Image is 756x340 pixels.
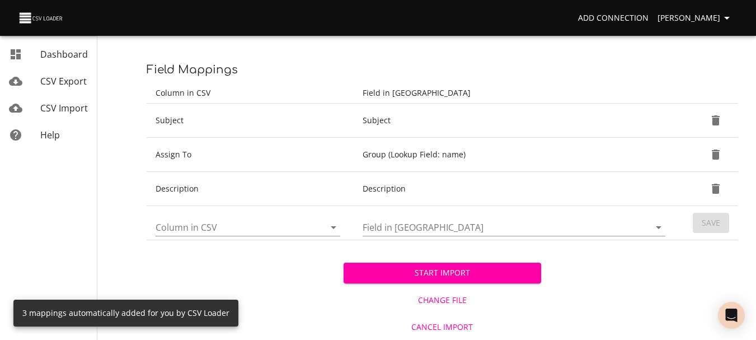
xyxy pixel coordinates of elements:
[702,175,729,202] button: Delete
[40,129,60,141] span: Help
[651,220,666,235] button: Open
[22,303,229,323] div: 3 mappings automatically added for you by CSV Loader
[354,172,679,206] td: Description
[344,290,541,311] button: Change File
[354,104,679,138] td: Subject
[326,220,341,235] button: Open
[702,107,729,134] button: Delete
[718,302,745,329] div: Open Intercom Messenger
[574,8,653,29] a: Add Connection
[702,141,729,168] button: Delete
[147,138,354,172] td: Assign To
[147,83,354,104] th: Column in CSV
[348,320,536,334] span: Cancel Import
[147,63,238,76] span: Field Mappings
[354,138,679,172] td: Group (Lookup Field: name)
[353,266,532,280] span: Start Import
[40,48,88,60] span: Dashboard
[344,263,541,283] button: Start Import
[344,317,541,338] button: Cancel Import
[578,11,649,25] span: Add Connection
[147,172,354,206] td: Description
[147,104,354,138] td: Subject
[653,8,738,29] button: [PERSON_NAME]
[18,10,65,26] img: CSV Loader
[348,294,536,308] span: Change File
[40,75,87,87] span: CSV Export
[354,83,679,104] th: Field in [GEOGRAPHIC_DATA]
[40,102,88,114] span: CSV Import
[658,11,734,25] span: [PERSON_NAME]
